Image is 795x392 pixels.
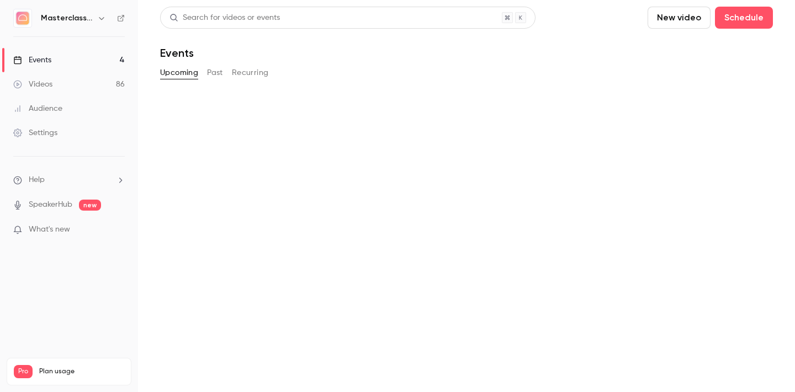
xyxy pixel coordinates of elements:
h6: Masterclass Channel [41,13,93,24]
span: Plan usage [39,367,124,376]
div: Audience [13,103,62,114]
h1: Events [160,46,194,60]
button: Past [207,64,223,82]
li: help-dropdown-opener [13,174,125,186]
a: SpeakerHub [29,199,72,211]
button: Schedule [715,7,773,29]
span: Help [29,174,45,186]
span: What's new [29,224,70,235]
div: Settings [13,127,57,138]
button: Upcoming [160,64,198,82]
div: Events [13,55,51,66]
div: Videos [13,79,52,90]
button: New video [648,7,711,29]
span: Pro [14,365,33,378]
img: Masterclass Channel [14,9,31,27]
span: new [79,200,101,211]
div: Search for videos or events [169,12,280,24]
button: Recurring [232,64,269,82]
